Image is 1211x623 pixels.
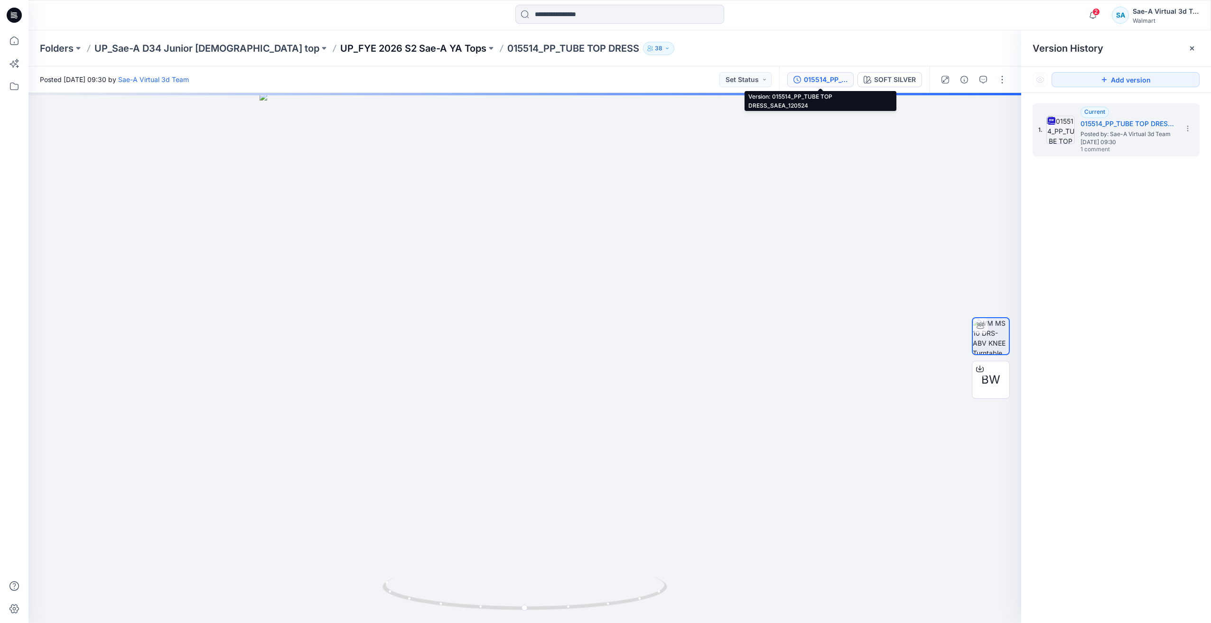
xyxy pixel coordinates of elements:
span: Current [1084,108,1105,115]
button: Details [957,72,972,87]
a: Sae-A Virtual 3d Team [118,75,189,83]
span: Posted [DATE] 09:30 by [40,74,189,84]
img: 015514_PP_TUBE TOP DRESS_SAEA_120524 [1046,116,1075,144]
button: Add version [1052,72,1200,87]
span: Version History [1033,43,1103,54]
div: Walmart [1133,17,1199,24]
a: UP_FYE 2026 S2 Sae-A YA Tops [340,42,486,55]
span: [DATE] 09:30 [1081,139,1175,146]
span: Posted by: Sae-A Virtual 3d Team [1081,129,1175,139]
img: WM MS 10 DRS-ABV KNEE Turntable with Avatar [973,318,1009,354]
div: SA [1112,7,1129,24]
button: 015514_PP_TUBE TOP DRESS_SAEA_120524 [787,72,854,87]
h5: 015514_PP_TUBE TOP DRESS_SAEA_120524 [1081,118,1175,129]
div: SOFT SILVER [874,74,916,85]
span: 1 comment [1081,146,1147,154]
p: 38 [655,43,662,54]
button: 38 [643,42,674,55]
span: BW [981,371,1000,388]
p: 015514_PP_TUBE TOP DRESS [507,42,639,55]
span: 1. [1038,126,1043,134]
div: 015514_PP_TUBE TOP DRESS_SAEA_120524 [804,74,848,85]
button: SOFT SILVER [857,72,922,87]
button: Show Hidden Versions [1033,72,1048,87]
button: Close [1188,45,1196,52]
div: Sae-A Virtual 3d Team [1133,6,1199,17]
a: UP_Sae-A D34 Junior [DEMOGRAPHIC_DATA] top [94,42,319,55]
a: Folders [40,42,74,55]
span: 2 [1092,8,1100,16]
